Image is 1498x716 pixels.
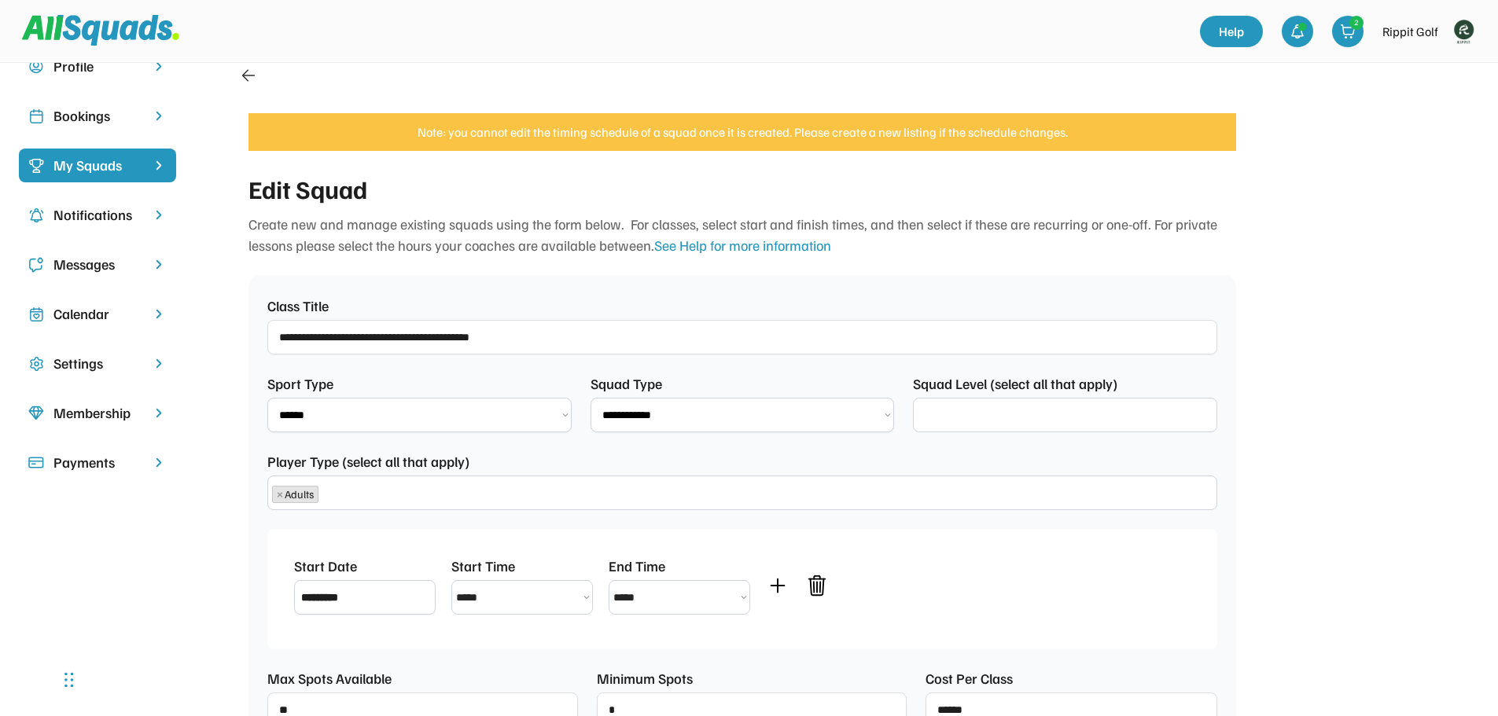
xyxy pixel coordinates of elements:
[272,486,318,503] li: Adults
[451,556,515,577] div: Start Time
[28,108,44,124] img: Icon%20copy%202.svg
[1382,22,1438,41] div: Rippit Golf
[151,307,167,321] img: chevron-right.svg
[151,455,167,470] img: chevron-right.svg
[1350,17,1363,28] div: 2
[53,353,142,374] div: Settings
[597,668,693,689] div: Minimum Spots
[151,158,167,173] img: chevron-right%20copy%203.svg
[248,214,1236,256] div: Create new and manage existing squads using the form below. For classes, select start and finish ...
[248,126,1236,138] div: Note: you cannot edit the timing schedule of a squad once it is created. Please create a new list...
[22,15,179,45] img: Squad%20Logo.svg
[28,406,44,421] img: Icon%20copy%208.svg
[151,207,167,222] img: chevron-right.svg
[28,356,44,372] img: Icon%20copy%2016.svg
[248,170,1236,207] div: Edit Squad
[151,257,167,272] img: chevron-right.svg
[28,257,44,273] img: Icon%20copy%205.svg
[53,254,142,275] div: Messages
[28,455,44,471] img: Icon%20%2815%29.svg
[1290,24,1305,39] img: bell-03%20%281%29.svg
[267,451,469,472] div: Player Type (select all that apply)
[53,105,142,127] div: Bookings
[267,373,354,395] div: Sport Type
[151,59,167,74] img: chevron-right.svg
[28,207,44,223] img: Icon%20copy%204.svg
[151,108,167,123] img: chevron-right.svg
[267,296,329,317] div: Class Title
[654,237,831,254] a: See Help for more information
[53,452,142,473] div: Payments
[1200,16,1263,47] a: Help
[53,56,142,77] div: Profile
[1448,16,1479,47] img: Rippitlogov2_green.png
[151,406,167,420] img: chevron-right.svg
[609,556,665,577] div: End Time
[53,204,142,226] div: Notifications
[926,668,1013,689] div: Cost Per Class
[277,489,283,500] span: ×
[28,307,44,322] img: Icon%20copy%207.svg
[591,373,677,395] div: Squad Type
[1340,24,1356,39] img: shopping-cart-01%20%281%29.svg
[53,402,142,424] div: Membership
[28,59,44,75] img: user-circle.svg
[28,158,44,174] img: Icon%20%2823%29.svg
[913,373,1117,395] div: Squad Level (select all that apply)
[151,356,167,371] img: chevron-right.svg
[53,155,142,176] div: My Squads
[53,303,142,325] div: Calendar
